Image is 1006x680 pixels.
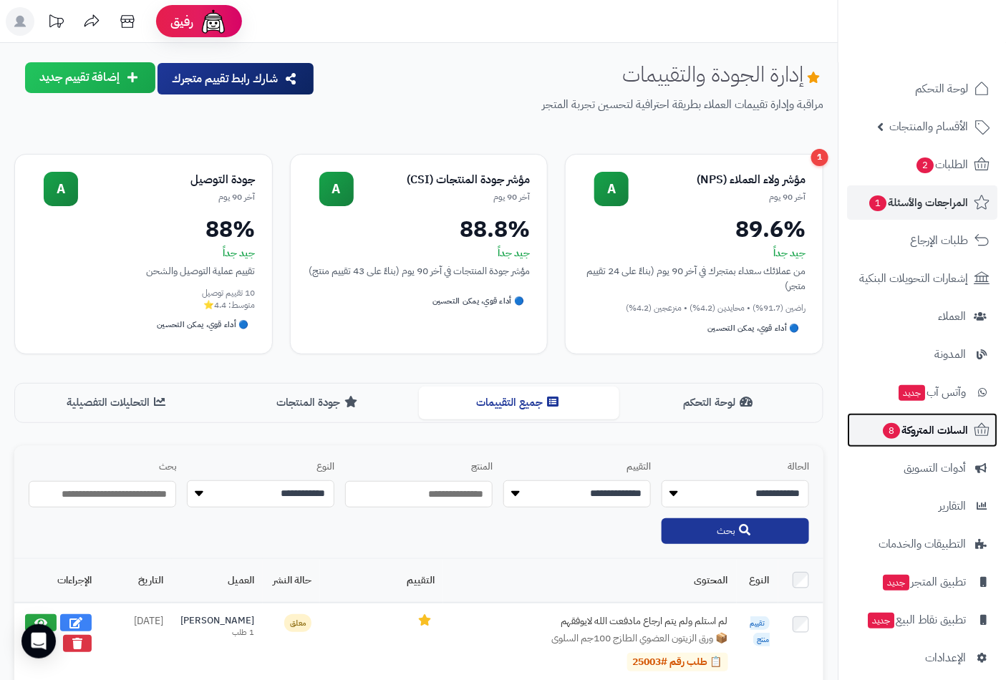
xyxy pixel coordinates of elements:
[158,63,314,94] button: شارك رابط تقييم متجرك
[18,387,218,419] button: التحليلات التفصيلية
[503,460,651,474] label: التقييم
[594,172,629,206] div: A
[847,147,997,182] a: الطلبات2
[170,13,193,30] span: رفيق
[869,195,886,211] span: 1
[847,527,997,561] a: التطبيقات والخدمات
[662,518,809,544] button: بحث
[750,616,770,646] span: تقييم منتج
[881,420,968,440] span: السلات المتروكة
[583,263,806,293] div: من عملائك سعداء بمتجرك في آخر 90 يوم (بناءً على 24 تقييم متجر)
[847,72,997,106] a: لوحة التحكم
[859,268,968,288] span: إشعارات التحويلات البنكية
[199,7,228,36] img: ai-face.png
[354,191,531,203] div: آخر 90 يوم
[583,218,806,241] div: 89.6%
[180,614,254,628] div: [PERSON_NAME]
[847,603,997,637] a: تطبيق نقاط البيعجديد
[32,246,255,261] div: جيد جداً
[811,149,828,166] div: 1
[847,223,997,258] a: طلبات الإرجاع
[889,117,968,137] span: الأقسام والمنتجات
[939,496,966,516] span: التقارير
[847,337,997,371] a: المدونة
[308,246,531,261] div: جيد جداً
[38,7,74,39] a: تحديثات المنصة
[847,261,997,296] a: إشعارات التحويلات البنكية
[180,627,254,638] div: 1 طلب
[32,218,255,241] div: 88%
[847,413,997,447] a: السلات المتروكة8
[915,79,968,99] span: لوحة التحكم
[619,387,820,419] button: لوحة التحكم
[583,302,806,314] div: راضين (91.7%) • محايدين (4.2%) • منزعجين (4.2%)
[934,344,966,364] span: المدونة
[847,489,997,523] a: التقارير
[172,559,263,602] th: العميل
[32,263,255,278] div: تقييم عملية التوصيل والشحن
[327,97,823,113] p: مراقبة وإدارة تقييمات العملاء بطريقة احترافية لتحسين تجربة المتجر
[284,614,311,632] span: معلق
[25,62,155,93] button: إضافة تقييم جديد
[622,62,823,86] h1: إدارة الجودة والتقييمات
[847,185,997,220] a: المراجعات والأسئلة1
[915,155,968,175] span: الطلبات
[513,614,728,628] div: لم استلم ولم يتم ارجاع مادفعت الله لايوفقهم
[187,460,334,474] label: النوع
[897,382,966,402] span: وآتس آب
[938,306,966,326] span: العملاء
[910,230,968,251] span: طلبات الإرجاع
[263,559,320,602] th: حالة النشر
[629,191,806,203] div: آخر 90 يوم
[100,559,172,602] th: التاريخ
[354,172,531,188] div: مؤشر جودة المنتجات (CSI)
[866,610,966,630] span: تطبيق نقاط البيع
[662,460,809,474] label: الحالة
[847,299,997,334] a: العملاء
[847,641,997,675] a: الإعدادات
[883,423,900,439] span: 8
[345,460,493,474] label: المنتج
[44,172,78,206] div: A
[319,172,354,206] div: A
[443,559,737,602] th: المحتوى
[916,157,934,173] span: 2
[879,534,966,554] span: التطبيقات والخدمات
[32,287,255,311] div: 10 تقييم توصيل متوسط: 4.4⭐
[629,172,806,188] div: مؤشر ولاء العملاء (NPS)
[737,559,778,602] th: النوع
[78,191,255,203] div: آخر 90 يوم
[21,624,56,659] div: Open Intercom Messenger
[868,613,894,628] span: جديد
[308,263,531,278] div: مؤشر جودة المنتجات في آخر 90 يوم (بناءً على 43 تقييم منتج)
[78,172,255,188] div: جودة التوصيل
[627,653,728,671] a: 📋 طلب رقم #25003
[320,559,443,602] th: التقييم
[419,387,619,419] button: جميع التقييمات
[14,559,100,602] th: الإجراءات
[151,316,254,334] div: 🔵 أداء قوي، يمكن التحسين
[583,246,806,261] div: جيد جداً
[847,451,997,485] a: أدوات التسويق
[29,460,176,474] label: بحث
[551,631,728,646] span: 📦 ورق الزيتون العضوي الطازج 100جم السلوى
[427,293,530,310] div: 🔵 أداء قوي، يمكن التحسين
[883,575,909,591] span: جديد
[899,385,925,401] span: جديد
[904,458,966,478] span: أدوات التسويق
[308,218,531,241] div: 88.8%
[702,320,806,337] div: 🔵 أداء قوي، يمكن التحسين
[847,375,997,409] a: وآتس آبجديد
[847,565,997,599] a: تطبيق المتجرجديد
[925,648,966,668] span: الإعدادات
[218,387,419,419] button: جودة المنتجات
[868,193,968,213] span: المراجعات والأسئلة
[881,572,966,592] span: تطبيق المتجر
